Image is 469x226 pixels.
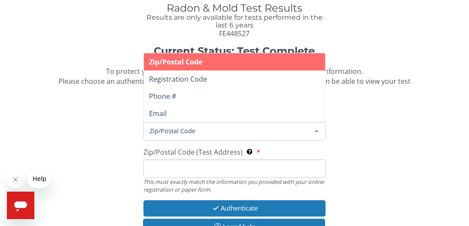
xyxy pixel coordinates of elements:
div: This must exactly match the information you provided with your online registration or paper form. [143,178,326,194]
span: Zip/Postal Code [147,126,308,135]
iframe: Close message [7,171,24,188]
span: Zip/Postal Code (Test Address) [143,147,243,157]
h4: Results are only available for tests performed in the last 6 years [143,14,326,29]
span: Zip/Postal Code [149,57,202,67]
iframe: Button to launch messaging window [7,192,34,219]
iframe: Message from company [27,169,50,188]
button: Authenticate [143,200,326,216]
span: To protect your confidential test results, we need to confirm some information. Please choose an ... [58,67,411,96]
span: Phone # [149,92,176,101]
span: Email [149,109,167,118]
span: FE448527 [219,29,250,38]
span: Registration Code [149,74,207,84]
strong: Current Status: Test Complete [154,45,315,57]
h1: Radon & Mold Test Results [143,3,326,14]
